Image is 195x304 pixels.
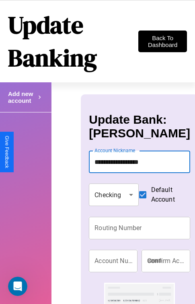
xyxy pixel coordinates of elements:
h4: Add new account [8,90,36,104]
h3: Update Bank: [PERSON_NAME] [89,113,190,140]
button: Back To Dashboard [138,31,187,52]
iframe: Intercom live chat [8,277,27,296]
div: Checking [89,184,138,206]
div: Give Feedback [4,136,10,168]
h1: Update Banking [8,8,138,74]
span: Default Account [151,185,184,204]
label: Account Nickname [94,147,135,154]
